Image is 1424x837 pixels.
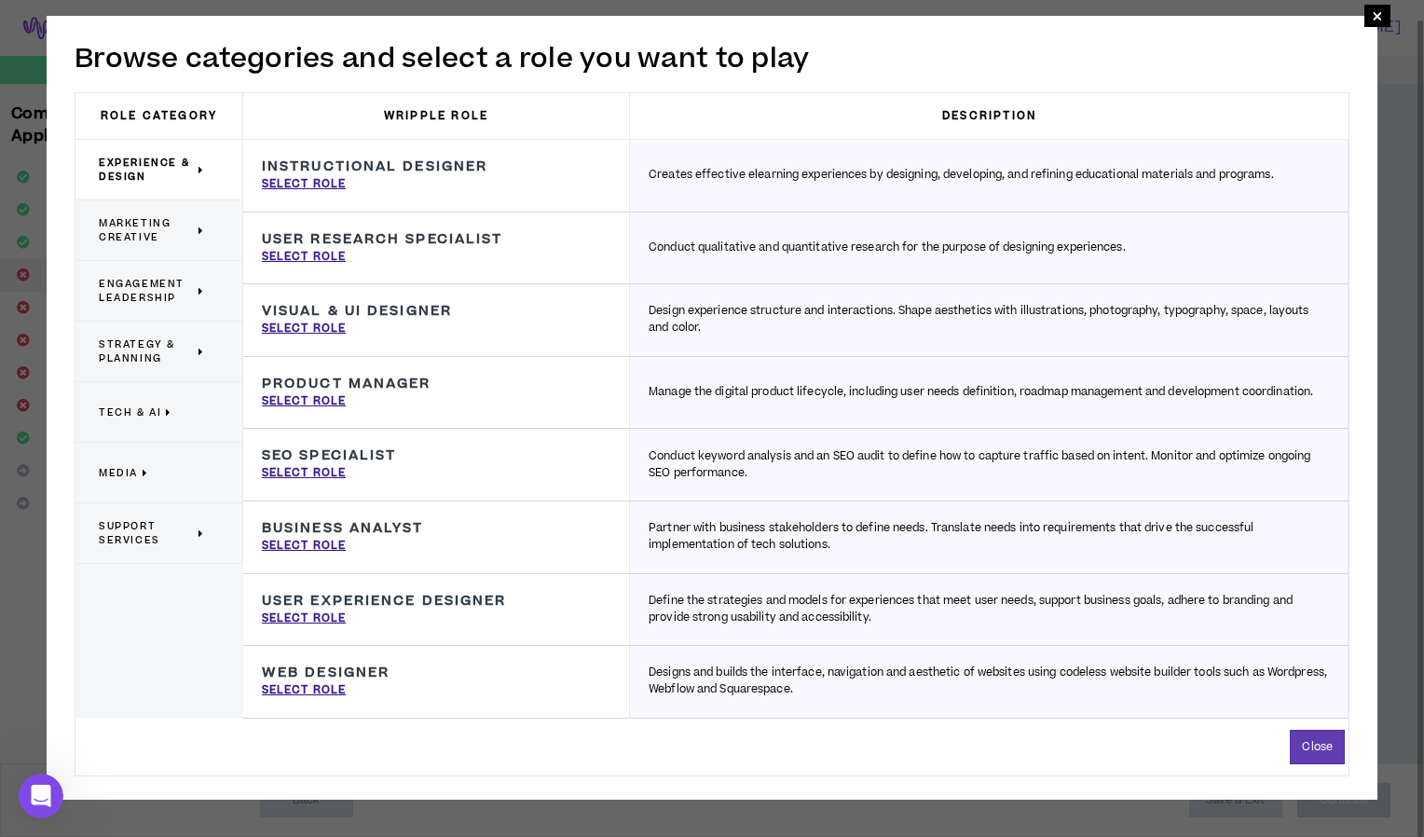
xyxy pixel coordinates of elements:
[1372,5,1383,27] span: ×
[262,538,346,555] p: Select Role
[262,593,506,610] h3: User Experience Designer
[99,519,194,547] span: Support Services
[649,520,1329,554] p: Partner with business stakeholders to define needs. Translate needs into requirements that drive ...
[99,337,194,365] span: Strategy & Planning
[262,176,346,193] p: Select Role
[19,774,63,818] iframe: Intercom live chat
[649,384,1313,401] p: Manage the digital product lifecycle, including user needs definition, roadmap management and dev...
[649,665,1329,698] p: Designs and builds the interface, navigation and aesthetic of websites using codeless website bui...
[262,321,346,337] p: Select Role
[99,466,138,480] span: Media
[75,39,1349,78] h2: Browse categories and select a role you want to play
[75,93,243,139] h3: Role Category
[99,277,194,305] span: Engagement Leadership
[262,393,346,410] p: Select Role
[262,665,390,681] h3: Web Designer
[262,231,502,248] h3: User Research Specialist
[649,303,1329,336] p: Design experience structure and interactions. Shape aesthetics with illustrations, photography, t...
[649,240,1126,256] p: Conduct qualitative and quantitative research for the purpose of designing experiences.
[649,593,1329,626] p: Define the strategies and models for experiences that meet user needs, support business goals, ad...
[99,156,194,184] span: Experience & Design
[262,158,487,175] h3: Instructional Designer
[262,249,346,266] p: Select Role
[262,303,452,320] h3: Visual & UI Designer
[262,611,346,627] p: Select Role
[649,448,1329,482] p: Conduct keyword analysis and an SEO audit to define how to capture traffic based on intent. Monit...
[262,465,346,482] p: Select Role
[630,93,1349,139] h3: Description
[649,167,1274,184] p: Creates effective elearning experiences by designing, developing, and refining educational materi...
[262,682,346,699] p: Select Role
[99,216,194,244] span: Marketing Creative
[99,405,161,419] span: Tech & AI
[262,447,396,464] h3: SEO Specialist
[243,93,630,139] h3: Wripple Role
[262,520,424,537] h3: Business Analyst
[1290,730,1345,764] button: Close
[262,376,431,392] h3: Product Manager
